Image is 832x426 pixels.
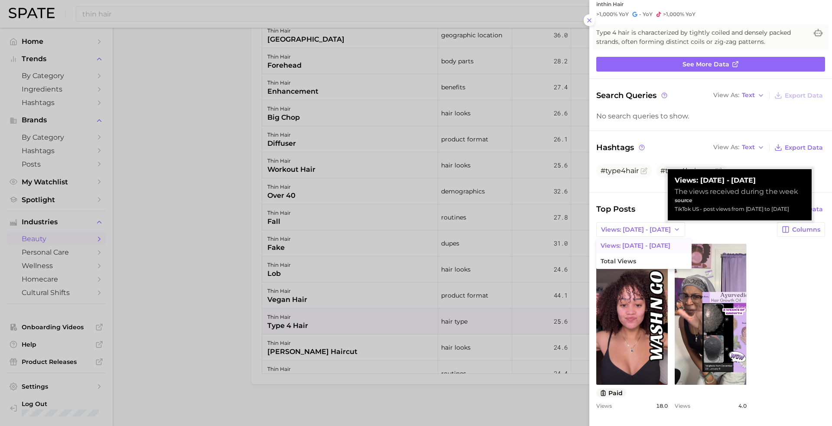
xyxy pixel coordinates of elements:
span: View As [713,145,739,150]
span: Export Data [785,144,823,151]
span: YoY [619,11,629,18]
div: TikTok US - post views from [DATE] to [DATE] [675,205,805,213]
span: thin hair [601,1,624,7]
span: Export Data [785,92,823,99]
span: 4.0 [738,403,747,409]
div: No search queries to show. [596,112,825,120]
button: Columns [777,222,825,237]
span: Views: [DATE] - [DATE] [601,242,670,249]
span: YoY [686,11,695,18]
button: View AsText [711,142,767,153]
span: See more data [682,61,729,68]
span: Columns [792,226,820,233]
div: The views received during the week [675,187,805,196]
button: Views: [DATE] - [DATE] [596,222,685,237]
div: in [596,1,825,7]
span: Type 4 hair is characterized by tightly coiled and densely packed strands, often forming distinct... [596,28,808,46]
span: Hashtags [596,141,646,154]
span: #type4haircare [660,167,713,175]
span: #type4hair [601,167,639,175]
span: >1,000% [596,11,617,17]
strong: source [675,197,692,203]
span: 18.0 [656,403,668,409]
span: View As [713,93,739,98]
span: >1,000% [663,11,684,17]
a: See more data [596,57,825,72]
span: Search Queries [596,89,669,102]
span: - [639,11,641,17]
button: Flag as miscategorized or irrelevant [715,167,722,174]
button: View AsText [711,90,767,101]
span: Text [742,93,755,98]
button: Export Data [772,89,825,102]
span: YoY [643,11,653,18]
span: Text [742,145,755,150]
span: Views [675,403,690,409]
strong: Views: [DATE] - [DATE] [675,176,805,185]
button: Export Data [772,141,825,154]
span: Views: [DATE] - [DATE] [601,226,671,233]
span: Top Posts [596,203,635,215]
ul: Views: [DATE] - [DATE] [596,238,692,269]
span: Views [596,403,612,409]
button: paid [596,388,626,397]
button: Flag as miscategorized or irrelevant [640,167,647,174]
span: Total Views [601,258,636,265]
